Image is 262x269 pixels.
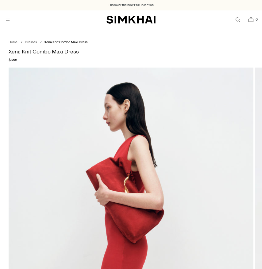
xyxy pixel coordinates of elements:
[40,40,42,45] div: /
[9,49,253,54] h1: Xena Knit Combo Maxi Dress
[106,15,156,24] a: SIMKHAI
[44,40,87,44] span: Xena Knit Combo Maxi Dress
[21,40,22,45] div: /
[9,57,17,63] span: $655
[9,40,253,45] nav: breadcrumbs
[2,14,14,26] button: Open menu modal
[25,40,37,44] a: Dresses
[245,14,257,26] a: Open cart modal
[9,40,17,44] a: Home
[231,14,244,26] a: Open search modal
[109,3,154,8] a: Discover the new Fall Collection
[254,17,260,22] span: 0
